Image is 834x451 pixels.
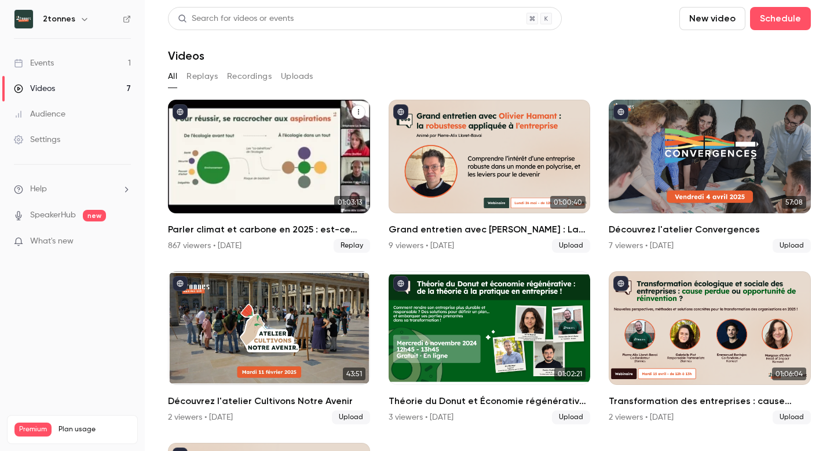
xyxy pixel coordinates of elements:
span: new [83,210,106,221]
button: published [393,104,408,119]
a: 01:03:13Parler climat et carbone en 2025 : est-ce bien raisonnable ?867 viewers • [DATE]Replay [168,100,370,253]
a: 01:02:21Théorie du Donut et Économie régénérative : quelle pratique en entreprise ?3 viewers • [D... [389,271,591,424]
h2: Parler climat et carbone en 2025 : est-ce bien raisonnable ? [168,223,370,237]
span: Upload [552,239,590,253]
span: Plan usage [58,425,130,434]
button: published [173,104,188,119]
div: 2 viewers • [DATE] [609,412,674,423]
button: published [613,276,628,291]
span: Upload [773,239,811,253]
div: Search for videos or events [178,13,294,25]
h1: Videos [168,49,204,63]
div: Events [14,57,54,69]
button: published [613,104,628,119]
a: 01:00:40Grand entretien avec [PERSON_NAME] : La robustesse appliquée aux entreprises9 viewers • ... [389,100,591,253]
h6: 2tonnes [43,13,75,25]
span: 01:06:04 [772,368,806,380]
span: 43:51 [343,368,365,380]
div: 867 viewers • [DATE] [168,240,242,252]
span: Replay [334,239,370,253]
span: 57:08 [782,196,806,209]
a: SpeakerHub [30,209,76,221]
div: 9 viewers • [DATE] [389,240,454,252]
span: 01:00:40 [550,196,586,209]
button: published [393,276,408,291]
li: help-dropdown-opener [14,183,131,195]
div: Settings [14,134,60,146]
h2: Grand entretien avec [PERSON_NAME] : La robustesse appliquée aux entreprises [389,223,591,237]
span: 01:02:21 [554,368,586,380]
span: 01:03:13 [334,196,365,209]
li: Grand entretien avec Olivier Hamant : La robustesse appliquée aux entreprises [389,100,591,253]
div: 3 viewers • [DATE] [389,412,453,423]
li: Transformation des entreprises : cause perdue ou opportunité de réinvention ? [609,271,811,424]
span: Upload [552,410,590,424]
button: New video [679,7,745,30]
a: 01:06:04Transformation des entreprises : cause perdue ou opportunité de réinvention ?2 viewers • ... [609,271,811,424]
h2: Découvrez l'atelier Convergences [609,223,811,237]
button: Recordings [227,67,272,86]
div: 2 viewers • [DATE] [168,412,233,423]
div: Audience [14,108,65,120]
li: Découvrez l'atelier Cultivons Notre Avenir [168,271,370,424]
button: published [173,276,188,291]
h2: Découvrez l'atelier Cultivons Notre Avenir [168,394,370,408]
li: Théorie du Donut et Économie régénérative : quelle pratique en entreprise ? [389,271,591,424]
button: Replays [186,67,218,86]
img: 2tonnes [14,10,33,28]
div: 7 viewers • [DATE] [609,240,674,252]
button: Uploads [281,67,313,86]
button: Schedule [750,7,811,30]
li: Découvrez l'atelier Convergences [609,100,811,253]
iframe: Noticeable Trigger [117,237,131,247]
span: Upload [773,410,811,424]
h2: Transformation des entreprises : cause perdue ou opportunité de réinvention ? [609,394,811,408]
li: Parler climat et carbone en 2025 : est-ce bien raisonnable ? [168,100,370,253]
div: Videos [14,83,55,94]
a: 57:08Découvrez l'atelier Convergences7 viewers • [DATE]Upload [609,100,811,253]
button: All [168,67,177,86]
h2: Théorie du Donut et Économie régénérative : quelle pratique en entreprise ? [389,394,591,408]
span: Help [30,183,47,195]
span: Upload [332,410,370,424]
span: Premium [14,423,52,437]
a: 43:51Découvrez l'atelier Cultivons Notre Avenir2 viewers • [DATE]Upload [168,271,370,424]
span: What's new [30,235,74,248]
section: Videos [168,7,811,444]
